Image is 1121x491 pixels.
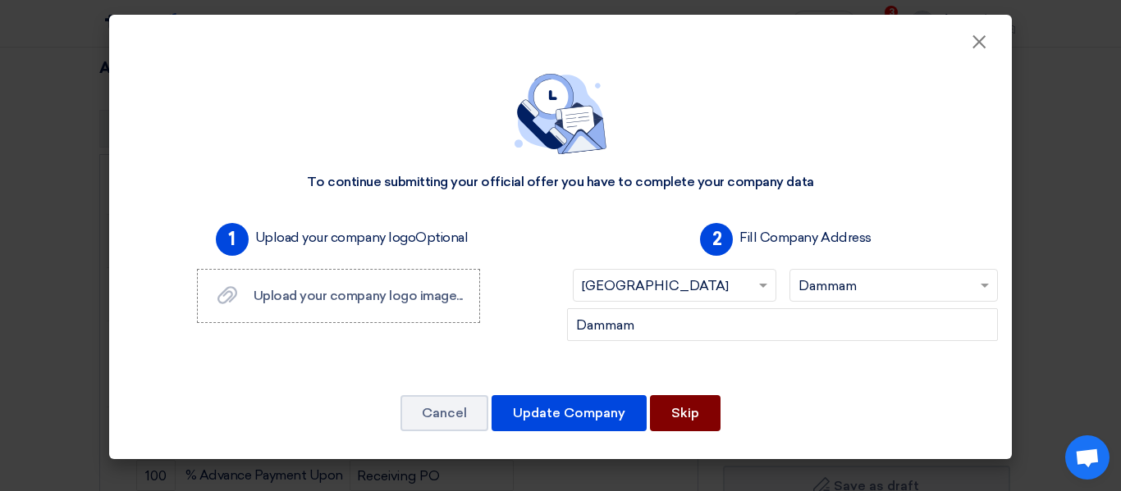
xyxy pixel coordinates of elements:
[671,405,699,421] font: Skip
[515,74,606,154] img: empty_state_contact.svg
[492,395,647,431] button: Update Company
[1065,435,1110,480] a: Open chat
[712,228,722,250] font: 2
[513,405,625,421] font: Update Company
[228,228,236,250] font: 1
[567,308,998,341] input: Add company main address
[971,30,987,62] font: ×
[254,288,463,303] font: Upload your company logo image...
[739,230,871,245] font: Fill Company Address
[255,230,415,245] font: Upload your company logo
[650,395,721,431] button: Skip
[422,405,467,421] font: Cancel
[307,174,813,189] font: To continue submitting your official offer you have to complete your company data
[958,26,1000,59] button: Close
[400,395,488,431] button: Cancel
[415,230,468,245] font: Optional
